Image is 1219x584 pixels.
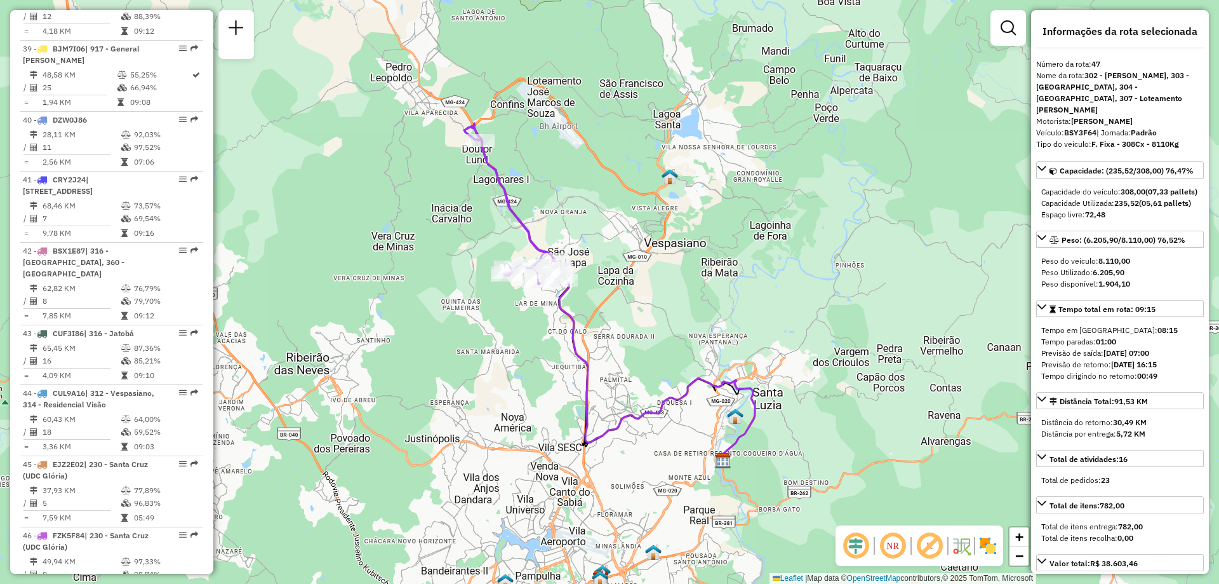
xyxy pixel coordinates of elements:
[1090,559,1138,568] strong: R$ 38.603,46
[53,175,86,184] span: CRY2J24
[42,309,121,322] td: 7,85 KM
[42,484,121,497] td: 37,93 KM
[23,355,29,367] td: /
[30,571,37,578] i: Total de Atividades
[190,389,198,397] em: Rota exportada
[30,428,37,436] i: Total de Atividades
[133,295,197,308] td: 79,70%
[1096,337,1116,346] strong: 01:00
[1145,187,1197,196] strong: (07,33 pallets)
[133,355,197,367] td: 85,21%
[1041,370,1199,382] div: Tempo dirigindo no retorno:
[727,408,743,424] img: Cross Santa Luzia
[1041,348,1199,359] div: Previsão de saída:
[1114,198,1139,208] strong: 235,52
[133,555,197,568] td: 97,33%
[1121,187,1145,196] strong: 308,00
[133,512,197,524] td: 05:49
[42,282,121,295] td: 62,82 KM
[23,329,134,338] span: 43 -
[1041,417,1199,428] div: Distância do retorno:
[121,344,131,352] i: % de utilização do peso
[30,71,37,79] i: Distância Total
[1015,529,1023,545] span: +
[847,574,901,583] a: OpenStreetMap
[30,285,37,292] i: Distância Total
[121,144,131,151] i: % de utilização da cubagem
[1114,397,1148,406] span: 91,53 KM
[133,141,197,154] td: 97,52%
[42,10,121,23] td: 12
[1113,418,1147,427] strong: 30,49 KM
[1041,256,1130,266] span: Peso do veículo:
[23,531,149,552] span: | 230 - Santa Cruz (UDC Glória)
[42,555,121,568] td: 49,94 KM
[179,247,187,254] em: Opções
[42,413,121,426] td: 60,43 KM
[1041,325,1199,336] div: Tempo em [GEOGRAPHIC_DATA]:
[121,571,131,578] i: % de utilização da cubagem
[30,144,37,151] i: Total de Atividades
[190,116,198,123] em: Rota exportada
[190,531,198,539] em: Rota exportada
[53,388,85,398] span: CUL9A16
[42,512,121,524] td: 7,59 KM
[121,357,131,365] i: % de utilização da cubagem
[773,574,803,583] a: Leaflet
[1036,161,1204,179] a: Capacidade: (235,52/308,00) 76,47%
[121,215,131,222] i: % de utilização da cubagem
[117,71,127,79] i: % de utilização do peso
[121,131,131,139] i: % de utilização do peso
[1036,116,1204,127] div: Motorista:
[23,369,29,382] td: =
[1049,558,1138,569] div: Valor total:
[190,175,198,183] em: Rota exportada
[1041,198,1199,209] div: Capacidade Utilizada:
[715,452,731,469] img: CDD Santa Luzia
[1093,268,1124,277] strong: 6.205,90
[23,44,140,65] span: | 917 - General [PERSON_NAME]
[1041,359,1199,370] div: Previsão de retorno:
[1111,360,1157,369] strong: [DATE] 16:15
[1036,71,1189,114] strong: 302 - [PERSON_NAME], 303 - [GEOGRAPHIC_DATA], 304 - [GEOGRAPHIC_DATA], 307 - Loteamento [PERSON_N...
[42,295,121,308] td: 8
[1041,428,1199,440] div: Distância por entrega:
[23,44,140,65] span: 39 -
[133,568,197,581] td: 98,74%
[1036,470,1204,491] div: Total de atividades:16
[1036,516,1204,549] div: Total de itens:782,00
[179,389,187,397] em: Opções
[1157,325,1178,335] strong: 08:15
[978,536,998,556] img: Exibir/Ocultar setores
[23,25,29,37] td: =
[53,44,85,53] span: BJM7I06
[121,514,128,522] i: Tempo total em rota
[223,15,249,44] a: Nova sessão e pesquisa
[121,558,131,566] i: % de utilização do peso
[1041,209,1199,221] div: Espaço livre:
[133,227,197,240] td: 09:16
[1139,198,1191,208] strong: (05,61 pallets)
[42,96,117,109] td: 1,94 KM
[23,459,148,480] span: 45 -
[190,247,198,254] em: Rota exportada
[1049,396,1148,407] div: Distância Total:
[30,499,37,507] i: Total de Atividades
[121,499,131,507] i: % de utilização da cubagem
[42,128,121,141] td: 28,11 KM
[877,531,908,561] span: Ocultar NR
[42,212,121,225] td: 7
[914,531,945,561] span: Exibir rótulo
[23,309,29,322] td: =
[133,484,197,497] td: 77,89%
[179,329,187,337] em: Opções
[23,497,29,510] td: /
[133,413,197,426] td: 64,00%
[1036,554,1204,571] a: Valor total:R$ 38.603,46
[23,568,29,581] td: /
[42,342,121,355] td: 65,45 KM
[121,312,128,320] i: Tempo total em rota
[121,202,131,210] i: % de utilização do peso
[1036,496,1204,513] a: Total de itens:782,00
[133,369,197,382] td: 09:10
